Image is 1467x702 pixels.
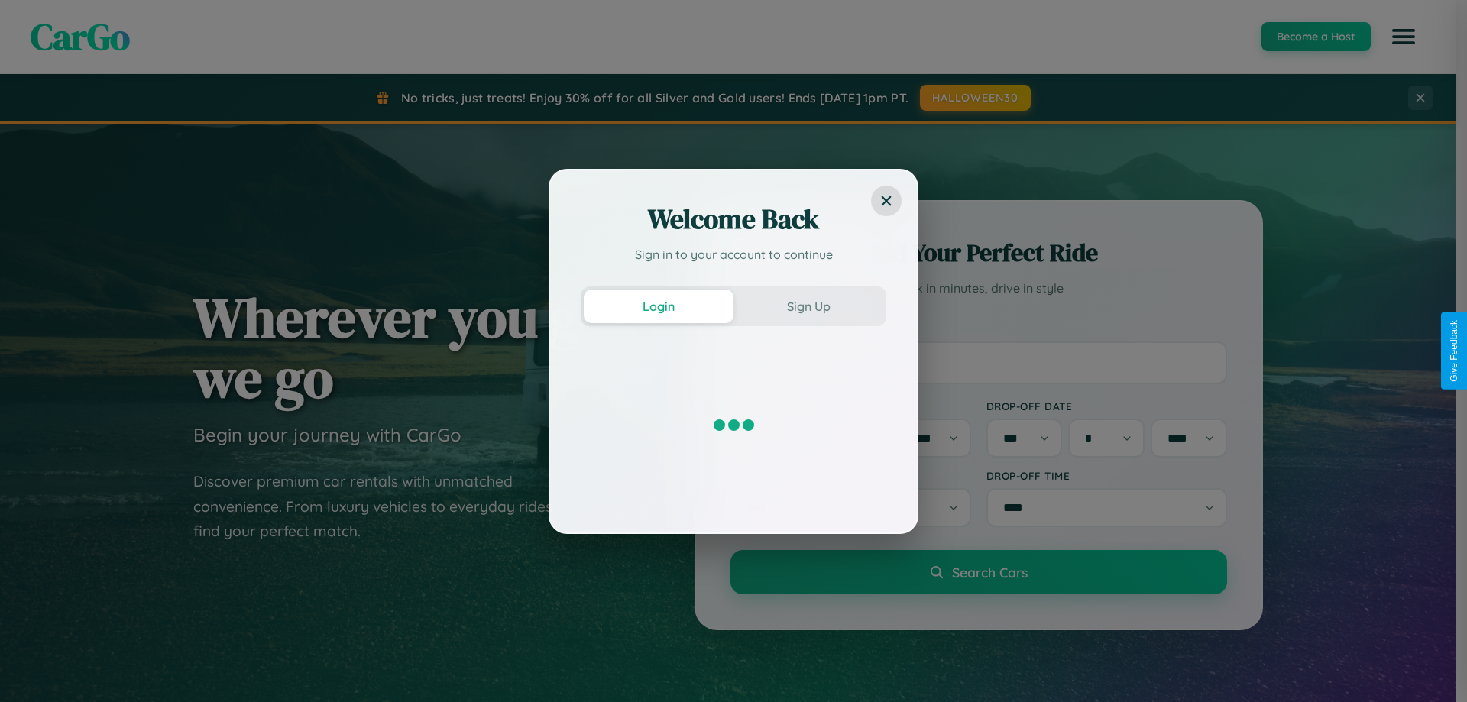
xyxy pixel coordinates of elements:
button: Sign Up [733,290,883,323]
p: Sign in to your account to continue [581,245,886,264]
div: Give Feedback [1449,320,1459,382]
iframe: Intercom live chat [15,650,52,687]
h2: Welcome Back [581,201,886,238]
button: Login [584,290,733,323]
